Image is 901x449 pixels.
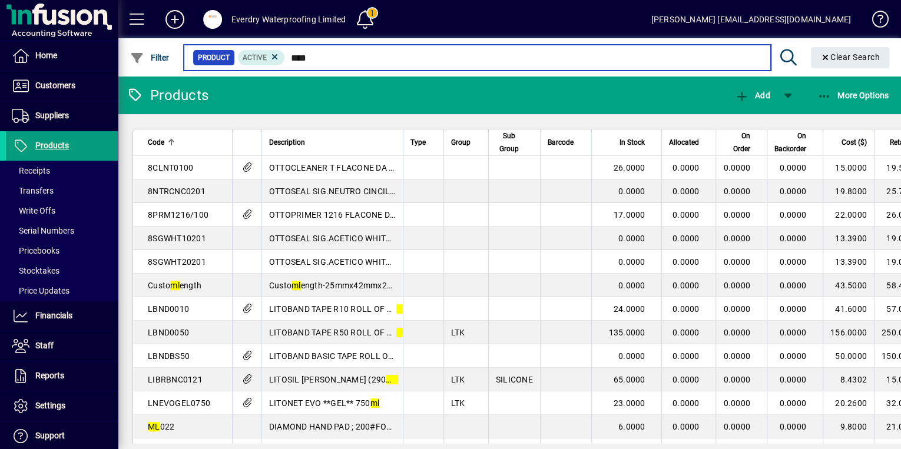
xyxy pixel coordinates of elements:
[148,422,160,431] em: ML
[396,328,409,337] em: ML
[269,136,396,149] div: Description
[451,328,465,337] span: LTK
[673,422,700,431] span: 0.0000
[723,281,750,290] span: 0.0000
[238,50,285,65] mat-chip: Activation Status: Active
[148,281,201,290] span: Custo ength
[12,226,74,235] span: Serial Numbers
[35,341,54,350] span: Staff
[6,261,118,281] a: Stocktakes
[673,210,700,219] span: 0.0000
[779,234,806,243] span: 0.0000
[6,241,118,261] a: Pricebooks
[148,210,208,219] span: 8PRM1216/100
[396,304,409,314] em: ML
[170,281,180,290] em: ml
[6,181,118,201] a: Transfers
[673,398,700,408] span: 0.0000
[618,281,645,290] span: 0.0000
[723,375,750,384] span: 0.0000
[269,375,474,384] span: LITOSIL [PERSON_NAME] (290 ) ELASTIC SEALANT
[548,136,574,149] span: Barcode
[148,136,164,149] span: Code
[35,51,57,60] span: Home
[451,136,481,149] div: Group
[673,328,700,337] span: 0.0000
[614,210,645,219] span: 17.0000
[231,10,346,29] div: Everdry Waterproofing Limited
[779,187,806,196] span: 0.0000
[673,257,700,267] span: 0.0000
[614,304,645,314] span: 24.0000
[410,136,436,149] div: Type
[6,331,118,361] a: Staff
[673,281,700,290] span: 0.0000
[127,86,208,105] div: Products
[814,85,892,106] button: More Options
[779,398,806,408] span: 0.0000
[734,91,770,100] span: Add
[723,234,750,243] span: 0.0000
[6,391,118,421] a: Settings
[269,422,472,431] span: DIAMOND HAND PAD ; 200#FOR WET ;DRY; DIAMOND
[774,129,817,155] div: On Backorder
[35,401,65,410] span: Settings
[823,321,874,344] td: 156.0000
[130,53,170,62] span: Filter
[823,203,874,227] td: 22.0000
[614,163,645,172] span: 26.0000
[156,9,194,30] button: Add
[269,234,426,243] span: OTTOSEAL SIG.ACETICO WHITE 1 310
[779,422,806,431] span: 0.0000
[731,85,773,106] button: Add
[723,129,750,155] span: On Order
[823,227,874,250] td: 13.3900
[269,351,446,361] span: LITOBAND BASIC TAPE ROLL OF50 YELLOW
[779,375,806,384] span: 0.0000
[823,156,874,179] td: 15.0000
[6,281,118,301] a: Price Updates
[779,304,806,314] span: 0.0000
[599,136,656,149] div: In Stock
[451,398,465,408] span: LTK
[269,163,416,172] span: OTTOCLEANER T FLACONE DA 100
[723,187,750,196] span: 0.0000
[669,136,699,149] span: Allocated
[723,351,750,361] span: 0.0000
[723,210,750,219] span: 0.0000
[269,187,470,196] span: OTTOSEAL SIG.NEUTRO CINCILLA' 310 C.45 (S70)
[823,297,874,321] td: 41.6000
[269,304,409,314] span: LITOBAND TAPE R10 ROLL OF 10
[6,101,118,131] a: Suppliers
[823,274,874,297] td: 43.5000
[35,81,75,90] span: Customers
[496,375,533,384] span: SILICONE
[779,210,806,219] span: 0.0000
[35,111,69,120] span: Suppliers
[148,304,189,314] span: LBND0010
[723,422,750,431] span: 0.0000
[6,201,118,221] a: Write Offs
[723,257,750,267] span: 0.0000
[669,136,710,149] div: Allocated
[291,281,301,290] em: ml
[12,286,69,295] span: Price Updates
[723,129,761,155] div: On Order
[618,187,645,196] span: 0.0000
[811,47,890,68] button: Clear
[127,47,173,68] button: Filter
[35,371,64,380] span: Reports
[673,351,700,361] span: 0.0000
[269,210,424,219] span: OTTOPRIMER 1216 FLACONE DA 100
[243,54,267,62] span: Active
[823,179,874,203] td: 19.8000
[614,375,645,384] span: 65.0000
[820,52,880,62] span: Clear Search
[269,257,426,267] span: OTTOSEAL SIG.ACETICO WHITE 2 310
[269,398,379,408] span: LITONET EVO **GEL** 750
[148,328,189,337] span: LBND0050
[723,163,750,172] span: 0.0000
[6,41,118,71] a: Home
[148,234,206,243] span: 8SGWHT10201
[6,221,118,241] a: Serial Numbers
